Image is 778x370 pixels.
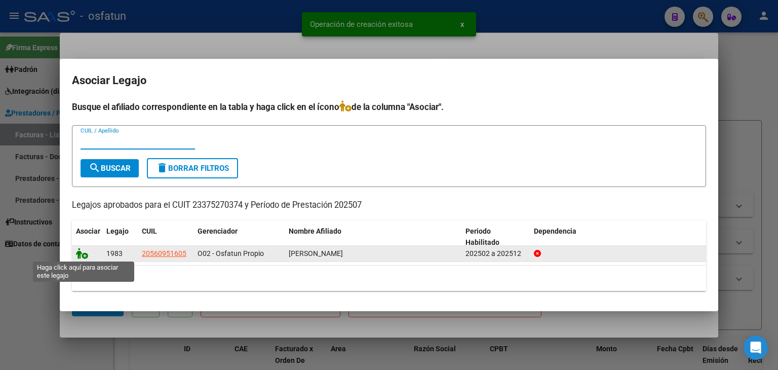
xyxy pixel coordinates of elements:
h4: Busque el afiliado correspondiente en la tabla y haga click en el ícono de la columna "Asociar". [72,100,706,114]
div: Open Intercom Messenger [744,336,768,360]
span: 20560951605 [142,249,186,257]
mat-icon: delete [156,162,168,174]
button: Buscar [81,159,139,177]
span: 1983 [106,249,123,257]
button: Borrar Filtros [147,158,238,178]
datatable-header-cell: Gerenciador [193,220,285,254]
span: Asociar [76,227,100,235]
div: 202502 a 202512 [465,248,526,260]
datatable-header-cell: Legajo [102,220,138,254]
datatable-header-cell: Nombre Afiliado [285,220,461,254]
datatable-header-cell: Dependencia [530,220,707,254]
span: Buscar [89,164,131,173]
span: O02 - Osfatun Propio [198,249,264,257]
span: Periodo Habilitado [465,227,499,247]
p: Legajos aprobados para el CUIT 23375270374 y Período de Prestación 202507 [72,199,706,212]
datatable-header-cell: Periodo Habilitado [461,220,530,254]
span: RAMIREZ RAUL IGNACIO [289,249,343,257]
span: CUIL [142,227,157,235]
mat-icon: search [89,162,101,174]
span: Nombre Afiliado [289,227,341,235]
span: Gerenciador [198,227,238,235]
datatable-header-cell: Asociar [72,220,102,254]
datatable-header-cell: CUIL [138,220,193,254]
span: Legajo [106,227,129,235]
h2: Asociar Legajo [72,71,706,90]
div: 1 registros [72,266,706,291]
span: Dependencia [534,227,576,235]
span: Borrar Filtros [156,164,229,173]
